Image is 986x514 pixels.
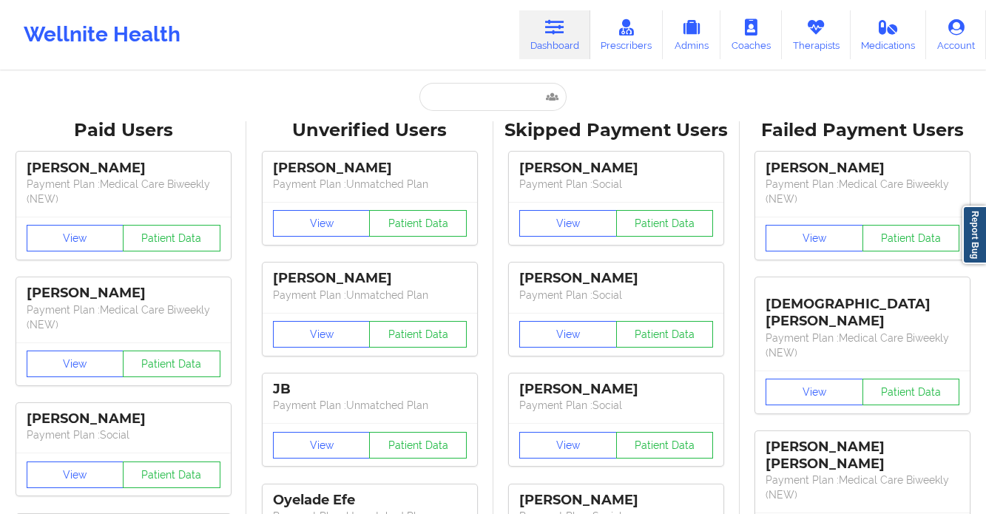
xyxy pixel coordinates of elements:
p: Payment Plan : Unmatched Plan [273,177,467,192]
button: Patient Data [862,225,960,251]
button: Patient Data [616,432,714,459]
button: View [766,379,863,405]
p: Payment Plan : Social [27,427,220,442]
div: [PERSON_NAME] [27,285,220,302]
p: Payment Plan : Medical Care Biweekly (NEW) [766,177,959,206]
button: View [519,210,617,237]
div: [PERSON_NAME] [273,160,467,177]
div: JB [273,381,467,398]
a: Report Bug [962,206,986,264]
button: View [519,321,617,348]
button: View [519,432,617,459]
p: Payment Plan : Medical Care Biweekly (NEW) [766,331,959,360]
div: Paid Users [10,119,236,142]
a: Therapists [782,10,851,59]
p: Payment Plan : Social [519,177,713,192]
a: Medications [851,10,927,59]
p: Payment Plan : Social [519,398,713,413]
a: Coaches [720,10,782,59]
a: Dashboard [519,10,590,59]
button: View [273,432,371,459]
div: [PERSON_NAME] [766,160,959,177]
button: Patient Data [369,321,467,348]
div: [DEMOGRAPHIC_DATA][PERSON_NAME] [766,285,959,330]
div: [PERSON_NAME] [PERSON_NAME] [766,439,959,473]
button: View [27,461,124,488]
button: Patient Data [123,225,220,251]
button: View [766,225,863,251]
div: Skipped Payment Users [504,119,729,142]
div: [PERSON_NAME] [273,270,467,287]
button: Patient Data [616,210,714,237]
button: Patient Data [369,432,467,459]
p: Payment Plan : Medical Care Biweekly (NEW) [766,473,959,502]
button: Patient Data [369,210,467,237]
button: Patient Data [616,321,714,348]
div: [PERSON_NAME] [519,270,713,287]
button: View [273,321,371,348]
button: Patient Data [123,461,220,488]
p: Payment Plan : Medical Care Biweekly (NEW) [27,177,220,206]
div: [PERSON_NAME] [27,160,220,177]
button: View [273,210,371,237]
div: [PERSON_NAME] [519,381,713,398]
p: Payment Plan : Social [519,288,713,302]
div: [PERSON_NAME] [27,410,220,427]
div: Oyelade Efe [273,492,467,509]
button: View [27,351,124,377]
div: [PERSON_NAME] [519,492,713,509]
button: Patient Data [123,351,220,377]
a: Prescribers [590,10,663,59]
a: Admins [663,10,720,59]
button: View [27,225,124,251]
div: Unverified Users [257,119,482,142]
p: Payment Plan : Unmatched Plan [273,288,467,302]
a: Account [926,10,986,59]
div: [PERSON_NAME] [519,160,713,177]
p: Payment Plan : Medical Care Biweekly (NEW) [27,302,220,332]
button: Patient Data [862,379,960,405]
div: Failed Payment Users [750,119,976,142]
p: Payment Plan : Unmatched Plan [273,398,467,413]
